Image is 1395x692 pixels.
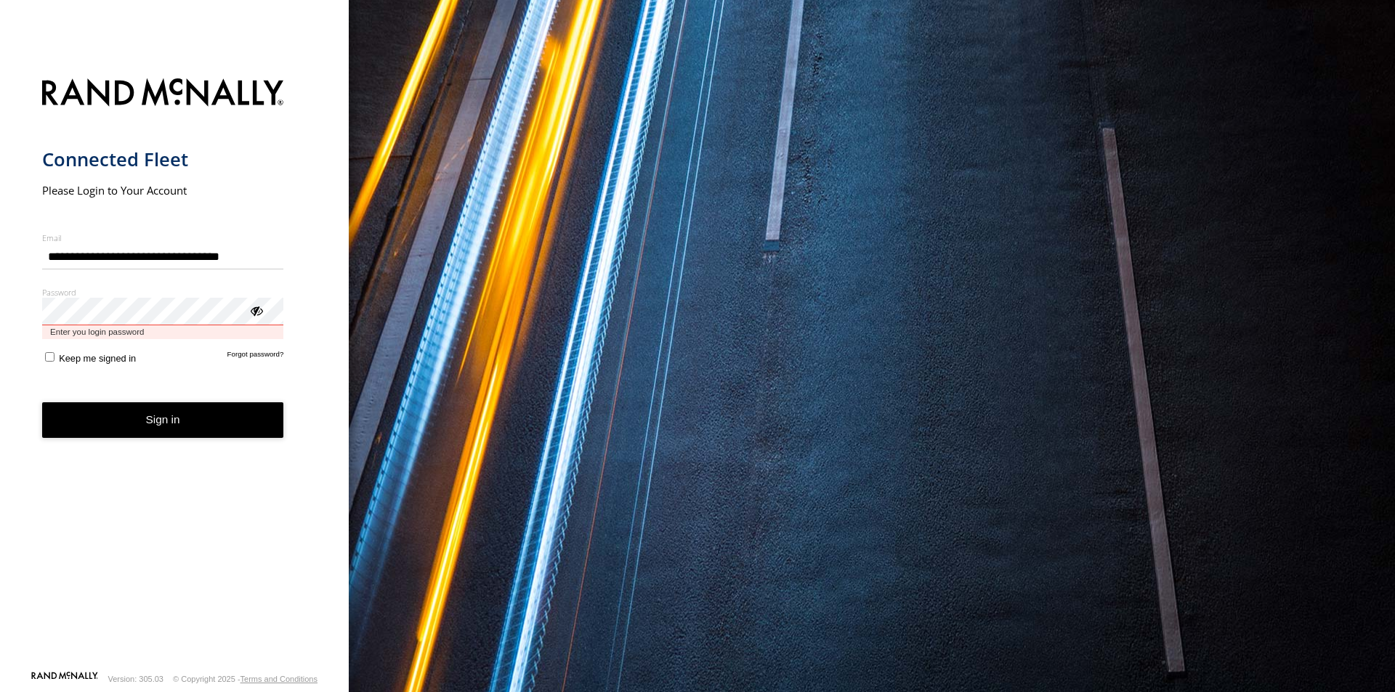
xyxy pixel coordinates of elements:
span: Keep me signed in [59,353,136,364]
div: ViewPassword [248,303,263,317]
div: © Copyright 2025 - [173,675,318,683]
input: Keep me signed in [45,352,54,362]
a: Terms and Conditions [240,675,318,683]
label: Email [42,232,284,243]
button: Sign in [42,402,284,438]
div: Version: 305.03 [108,675,163,683]
img: Rand McNally [42,76,284,113]
h2: Please Login to Your Account [42,183,284,198]
a: Forgot password? [227,350,284,364]
a: Visit our Website [31,672,98,686]
h1: Connected Fleet [42,147,284,171]
span: Enter you login password [42,325,284,339]
label: Password [42,287,284,298]
form: main [42,70,307,670]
